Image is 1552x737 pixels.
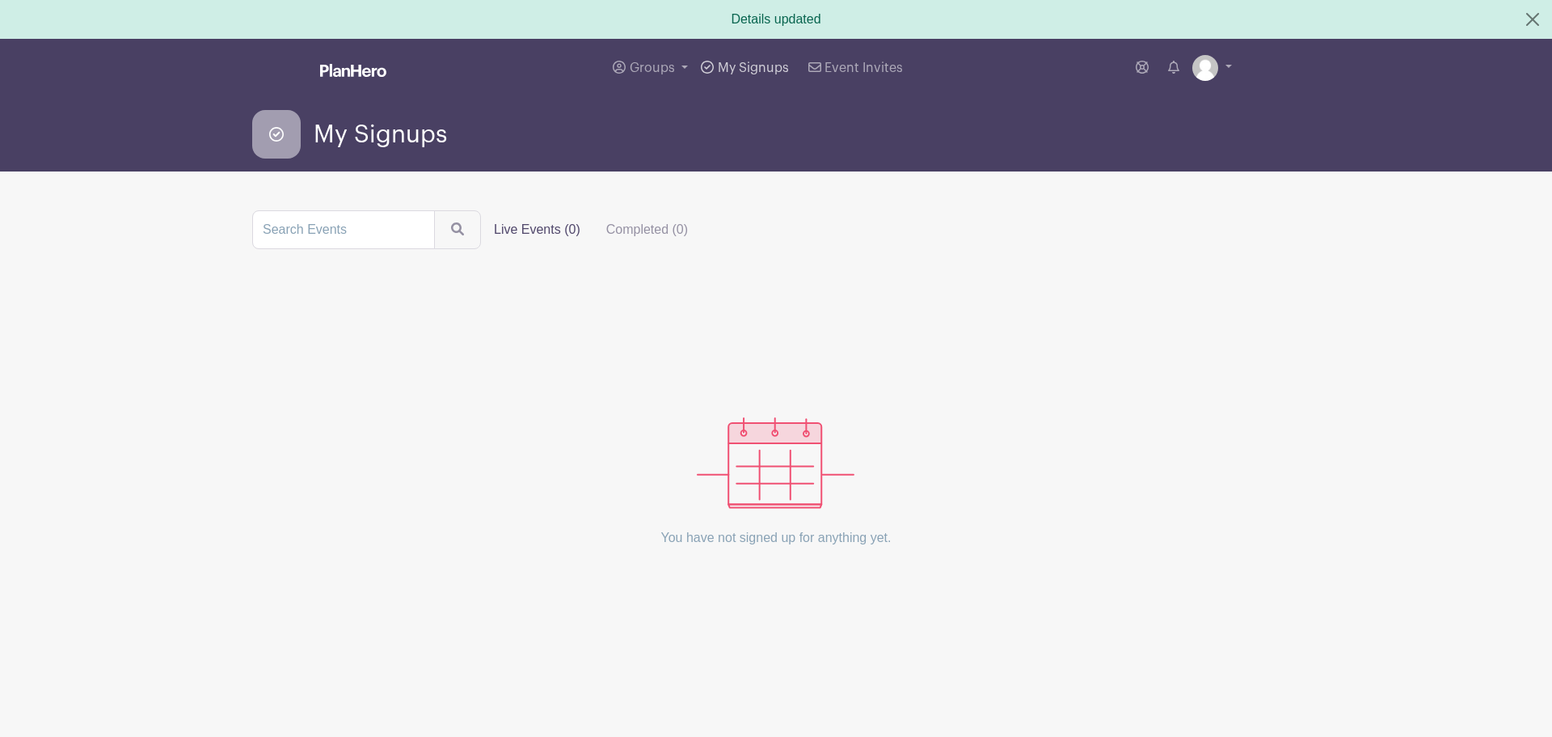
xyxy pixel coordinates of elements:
input: Search Events [252,210,435,249]
p: You have not signed up for anything yet. [661,509,892,567]
span: My Signups [314,121,447,148]
a: Event Invites [802,39,909,97]
span: Event Invites [824,61,903,74]
label: Live Events (0) [481,214,593,246]
label: Completed (0) [593,214,701,246]
div: filters [481,214,701,246]
span: My Signups [718,61,789,74]
img: default-ce2991bfa6775e67f084385cd625a349d9dcbb7a52a09fb2fda1e96e2d18dcdb.png [1192,55,1218,81]
a: Groups [606,39,694,97]
a: My Signups [694,39,795,97]
img: events_empty-56550af544ae17c43cc50f3ebafa394433d06d5f1891c01edc4b5d1d59cfda54.svg [697,417,854,509]
span: Groups [630,61,675,74]
img: logo_white-6c42ec7e38ccf1d336a20a19083b03d10ae64f83f12c07503d8b9e83406b4c7d.svg [320,64,386,77]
